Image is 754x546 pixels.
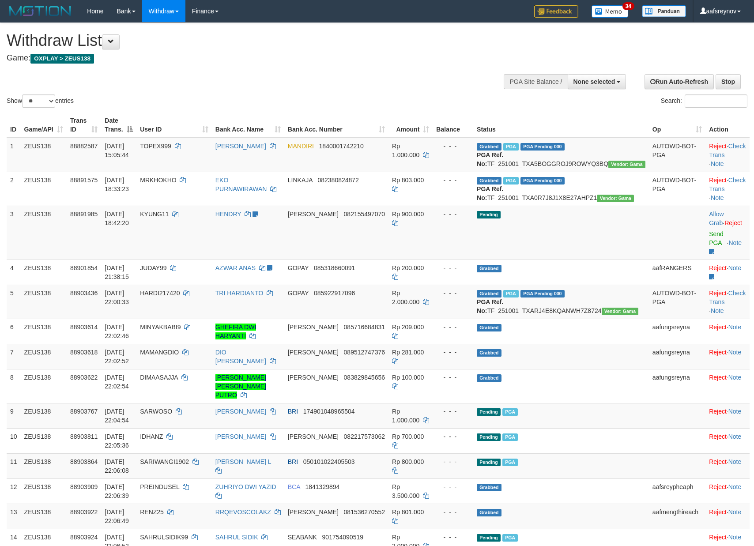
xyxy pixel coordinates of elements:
span: IDHANZ [140,433,163,440]
th: Bank Acc. Name: activate to sort column ascending [212,113,284,138]
div: - - - [436,323,470,331]
span: [PERSON_NAME] [288,508,339,516]
a: Note [728,374,742,381]
span: Grabbed [477,374,501,382]
th: User ID: activate to sort column ascending [136,113,212,138]
th: Bank Acc. Number: activate to sort column ascending [284,113,388,138]
span: HARDI217420 [140,290,180,297]
span: 88903618 [70,349,98,356]
img: Feedback.jpg [534,5,578,18]
span: Marked by aafchomsokheang [502,433,518,441]
td: · [705,403,750,428]
td: · [705,428,750,453]
button: None selected [568,74,626,89]
span: MAMANGDIO [140,349,179,356]
td: · [705,453,750,478]
a: Reject [709,508,727,516]
a: TRI HARDIANTO [215,290,264,297]
td: 8 [7,369,21,403]
span: Pending [477,211,501,218]
span: [DATE] 22:06:39 [105,483,129,499]
a: Note [728,264,742,271]
a: Reject [709,458,727,465]
span: Grabbed [477,349,501,357]
img: panduan.png [642,5,686,17]
a: Reject [709,324,727,331]
td: ZEUS138 [21,428,67,453]
span: Grabbed [477,265,501,272]
span: PGA Pending [520,290,565,297]
td: ZEUS138 [21,172,67,206]
span: 88903864 [70,458,98,465]
span: Copy 082380824872 to clipboard [317,177,358,184]
div: - - - [436,142,470,151]
span: 88903909 [70,483,98,490]
th: Trans ID: activate to sort column ascending [67,113,101,138]
td: ZEUS138 [21,344,67,369]
a: ZUHRIYO DWI YAZID [215,483,276,490]
span: 88903622 [70,374,98,381]
a: Reject [709,177,727,184]
span: [DATE] 21:38:15 [105,264,129,280]
a: Note [728,534,742,541]
span: TOPEX999 [140,143,171,150]
a: Note [729,239,742,246]
b: PGA Ref. No: [477,298,503,314]
span: [DATE] 18:33:23 [105,177,129,192]
td: 2 [7,172,21,206]
td: 4 [7,260,21,285]
span: 88903922 [70,508,98,516]
img: Button%20Memo.svg [592,5,629,18]
td: ZEUS138 [21,453,67,478]
td: 10 [7,428,21,453]
span: KYUNG11 [140,211,169,218]
span: Pending [477,433,501,441]
span: SEABANK [288,534,317,541]
span: Copy 082217573062 to clipboard [344,433,385,440]
span: Marked by aafpengsreynich [503,177,519,185]
div: - - - [436,176,470,185]
td: ZEUS138 [21,285,67,319]
td: aafungsreyna [649,344,705,369]
span: Copy 050101022405503 to clipboard [303,458,355,465]
th: Action [705,113,750,138]
a: [PERSON_NAME] L [215,458,271,465]
span: [DATE] 22:02:54 [105,374,129,390]
div: - - - [436,210,470,218]
span: BCA [288,483,300,490]
a: Reject [709,374,727,381]
b: PGA Ref. No: [477,151,503,167]
span: 88903614 [70,324,98,331]
a: Note [711,307,724,314]
th: ID [7,113,21,138]
a: Note [711,160,724,167]
div: PGA Site Balance / [504,74,567,89]
span: [DATE] 22:05:36 [105,433,129,449]
span: Copy 901754090519 to clipboard [322,534,363,541]
span: 88882587 [70,143,98,150]
a: Reject [709,408,727,415]
span: Marked by aaftrukkakada [502,534,518,542]
td: · · [705,285,750,319]
span: Copy 085318660091 to clipboard [314,264,355,271]
td: ZEUS138 [21,138,67,172]
img: MOTION_logo.png [7,4,74,18]
h4: Game: [7,54,494,63]
span: [DATE] 22:02:52 [105,349,129,365]
span: Copy 085922917096 to clipboard [314,290,355,297]
span: Vendor URL: https://trx31.1velocity.biz [602,308,639,315]
td: · [705,478,750,504]
span: SARIWANGI1902 [140,458,189,465]
span: Copy 174901048965504 to clipboard [303,408,355,415]
span: GOPAY [288,290,309,297]
a: Note [728,433,742,440]
span: MRKHOKHO [140,177,176,184]
span: Copy 081536270552 to clipboard [344,508,385,516]
span: Rp 900.000 [392,211,424,218]
div: - - - [436,264,470,272]
span: MINYAKBABI9 [140,324,181,331]
td: aafRANGERS [649,260,705,285]
span: Rp 3.500.000 [392,483,419,499]
span: JUDAY99 [140,264,166,271]
span: PREINDUSEL [140,483,179,490]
